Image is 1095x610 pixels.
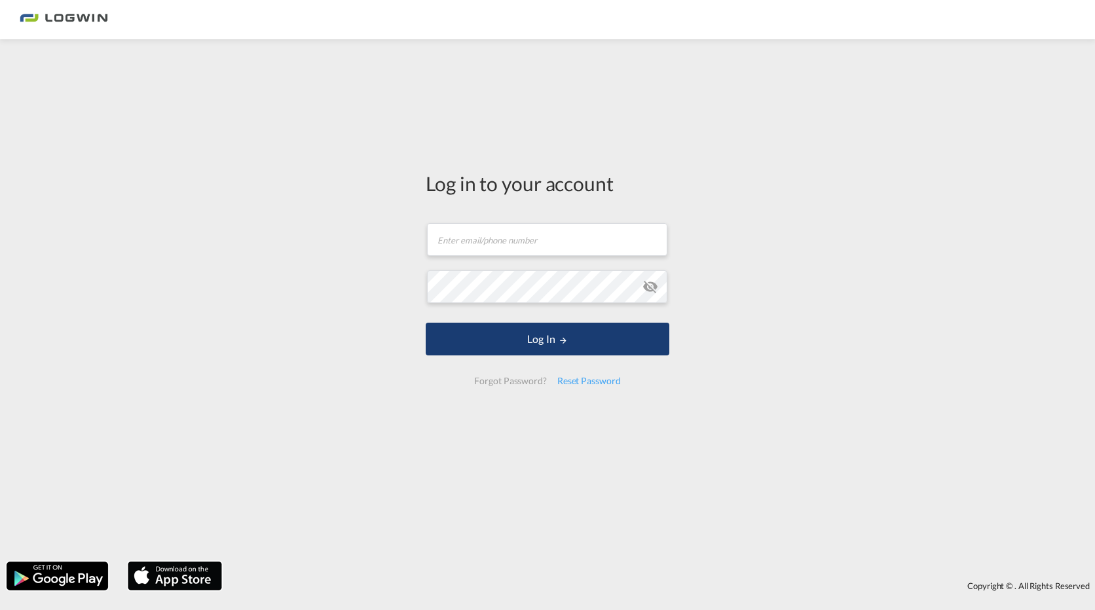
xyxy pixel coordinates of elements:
[5,560,109,592] img: google.png
[552,369,626,393] div: Reset Password
[229,575,1095,597] div: Copyright © . All Rights Reserved
[20,5,108,35] img: bc73a0e0d8c111efacd525e4c8ad7d32.png
[427,223,667,256] input: Enter email/phone number
[126,560,223,592] img: apple.png
[426,323,669,355] button: LOGIN
[642,279,658,295] md-icon: icon-eye-off
[469,369,551,393] div: Forgot Password?
[426,170,669,197] div: Log in to your account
